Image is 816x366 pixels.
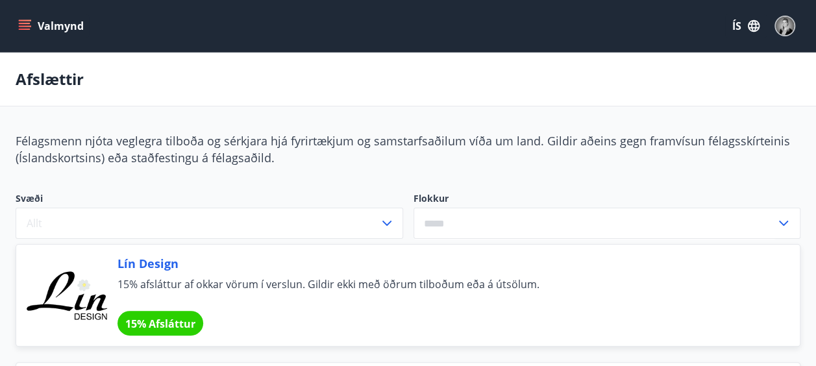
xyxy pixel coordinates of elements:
[16,192,403,208] span: Svæði
[725,14,767,38] button: ÍS
[117,277,769,306] span: 15% afsláttur af okkar vörum í verslun. Gildir ekki með öðrum tilboðum eða á útsölum.
[776,17,794,35] img: jbSQFBSLnW8xMt9JY8km2ZNwnJWzjwKPjTAVEjyD.jpg
[16,14,89,38] button: menu
[125,317,195,331] span: 15% Afsláttur
[16,208,403,239] button: Allt
[117,255,769,272] span: Lín Design
[414,192,801,205] label: Flokkur
[27,216,42,230] span: Allt
[16,68,84,90] p: Afslættir
[16,133,790,165] span: Félagsmenn njóta veglegra tilboða og sérkjara hjá fyrirtækjum og samstarfsaðilum víða um land. Gi...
